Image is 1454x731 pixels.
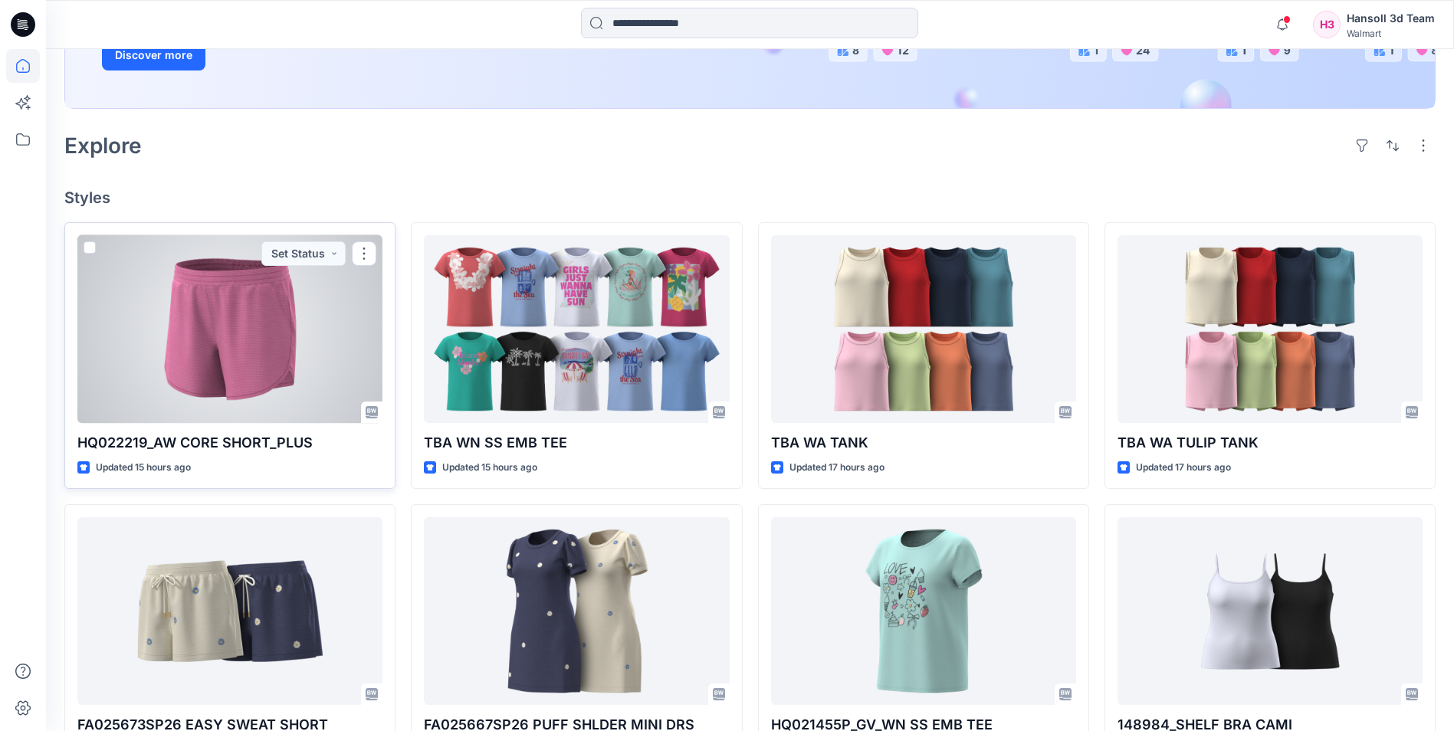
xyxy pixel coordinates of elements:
[64,133,142,158] h2: Explore
[771,235,1076,423] a: TBA WA TANK
[96,460,191,476] p: Updated 15 hours ago
[424,432,729,454] p: TBA WN SS EMB TEE
[442,460,537,476] p: Updated 15 hours ago
[1347,9,1435,28] div: Hansoll 3d Team
[77,517,382,705] a: FA025673SP26 EASY SWEAT SHORT
[1136,460,1231,476] p: Updated 17 hours ago
[771,517,1076,705] a: HQ021455P_GV_WN SS EMB TEE
[1313,11,1341,38] div: H3
[77,432,382,454] p: HQ022219_AW CORE SHORT_PLUS
[77,235,382,423] a: HQ022219_AW CORE SHORT_PLUS
[424,517,729,705] a: FA025667SP26 PUFF SHLDER MINI DRS
[102,40,205,70] button: Discover more
[1347,28,1435,39] div: Walmart
[64,188,1436,207] h4: Styles
[771,432,1076,454] p: TBA WA TANK
[424,235,729,423] a: TBA WN SS EMB TEE
[1118,517,1423,705] a: 148984_SHELF BRA CAMI
[1118,235,1423,423] a: TBA WA TULIP TANK
[789,460,885,476] p: Updated 17 hours ago
[1118,432,1423,454] p: TBA WA TULIP TANK
[102,40,447,70] a: Discover more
